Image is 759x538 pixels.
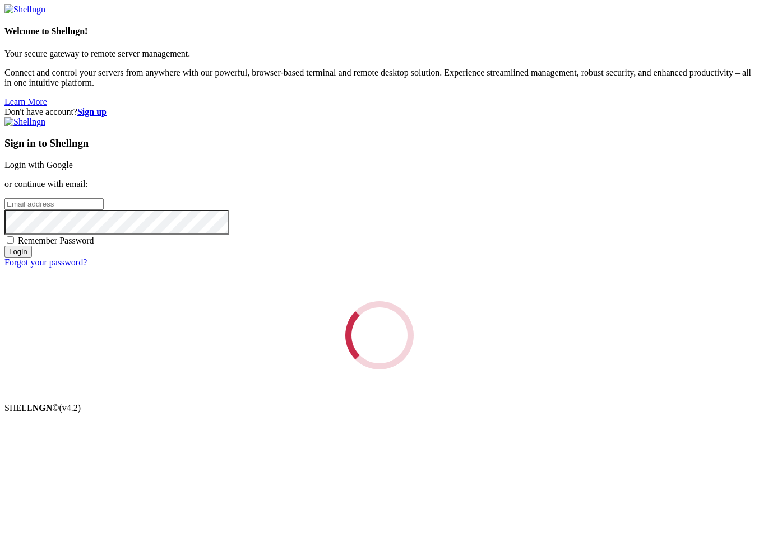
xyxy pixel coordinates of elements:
[4,97,47,106] a: Learn More
[59,403,81,413] span: 4.2.0
[4,107,755,117] div: Don't have account?
[335,291,424,380] div: Loading...
[4,179,755,189] p: or continue with email:
[4,4,45,15] img: Shellngn
[4,137,755,149] h3: Sign in to Shellngn
[77,107,107,116] a: Sign up
[4,403,81,413] span: SHELL ©
[7,236,14,244] input: Remember Password
[4,246,32,258] input: Login
[4,26,755,36] h4: Welcome to Shellngn!
[4,117,45,127] img: Shellngn
[4,68,755,88] p: Connect and control your servers from anywhere with our powerful, browser-based terminal and remo...
[4,49,755,59] p: Your secure gateway to remote server management.
[4,160,73,170] a: Login with Google
[4,258,87,267] a: Forgot your password?
[18,236,94,245] span: Remember Password
[33,403,53,413] b: NGN
[4,198,104,210] input: Email address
